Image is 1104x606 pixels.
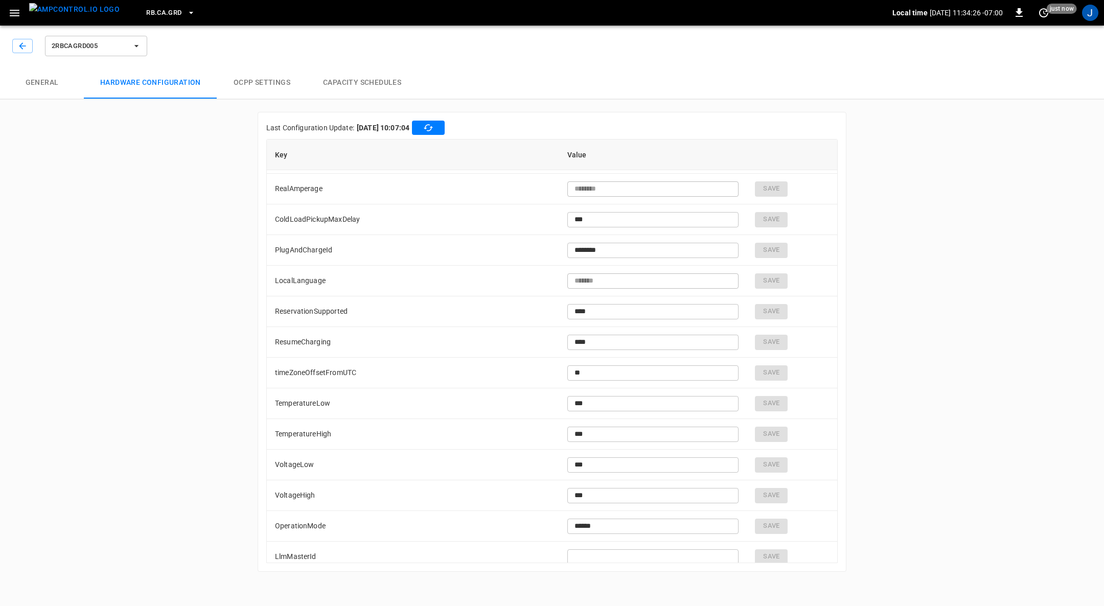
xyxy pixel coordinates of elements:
th: Value [559,139,747,170]
td: VoltageHigh [267,480,559,511]
td: PlugAndChargeId [267,235,559,266]
span: 2RBCAGRD005 [52,40,127,52]
p: Last Configuration Update: [266,123,354,133]
td: ColdLoadPickupMaxDelay [267,204,559,235]
th: Key [267,139,559,170]
button: Hardware configuration [84,66,217,99]
button: set refresh interval [1036,5,1052,21]
button: Capacity Schedules [307,66,418,99]
td: LlmMasterId [267,542,559,572]
div: profile-icon [1082,5,1098,21]
button: 2RBCAGRD005 [45,36,147,56]
span: just now [1047,4,1077,14]
td: LocalLanguage [267,266,559,296]
td: TemperatureLow [267,388,559,419]
img: ampcontrol.io logo [29,3,120,16]
p: [DATE] 11:34:26 -07:00 [930,8,1003,18]
td: VoltageLow [267,450,559,480]
button: RB.CA.GRD [142,3,199,23]
td: ResumeCharging [267,327,559,358]
td: TemperatureHigh [267,419,559,450]
td: OperationMode [267,511,559,542]
button: OCPP settings [217,66,307,99]
td: RealAmperage [267,174,559,204]
b: [DATE] 10:07:04 [357,123,409,133]
p: Local time [892,8,928,18]
td: timeZoneOffsetFromUTC [267,358,559,388]
td: ReservationSupported [267,296,559,327]
span: RB.CA.GRD [146,7,181,19]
